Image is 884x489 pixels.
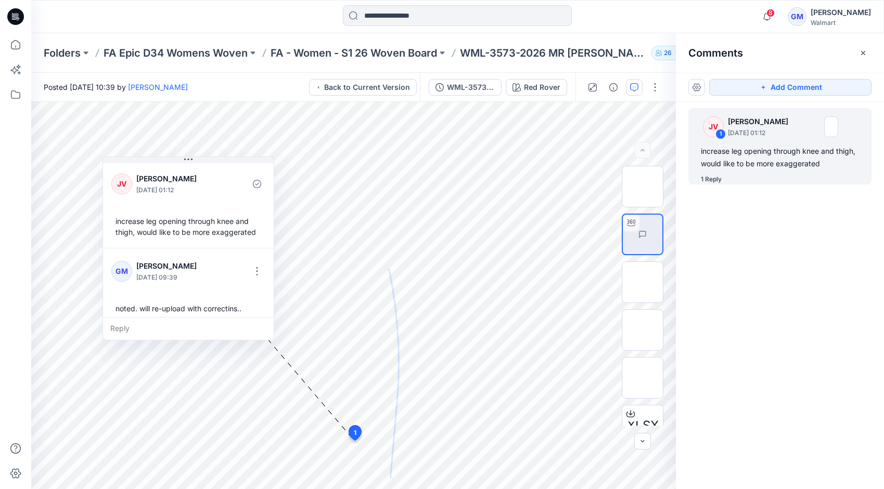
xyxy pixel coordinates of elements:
a: FA - Women - S1 26 Woven Board [271,46,437,60]
span: 8 [766,9,775,17]
button: Add Comment [709,79,872,96]
button: Back to Current Version [309,79,417,96]
p: [DATE] 09:39 [136,272,205,283]
h2: Comments [688,47,743,59]
a: [PERSON_NAME] [128,83,188,91]
div: 1 Reply [701,174,722,184]
button: WML-3573-2026 MR Barrel Leg Jean_Full Colorway [429,79,502,96]
div: GM [788,7,806,26]
button: Red Rover [506,79,567,96]
div: GM [111,261,132,282]
div: [PERSON_NAME] [811,6,871,19]
span: 1 [354,428,356,438]
button: 26 [651,46,685,60]
div: Walmart [811,19,871,27]
div: JV [111,174,132,194]
div: noted. will re-upload with correctins.. [111,299,265,318]
div: WML-3573-2026 MR Barrel Leg Jean_Full Colorway [447,82,495,93]
p: [PERSON_NAME] [728,115,795,128]
div: Red Rover [524,82,560,93]
a: FA Epic D34 Womens Woven [104,46,248,60]
span: Posted [DATE] 10:39 by [44,82,188,92]
p: [DATE] 01:12 [728,128,795,138]
p: [PERSON_NAME] [136,260,205,272]
div: JV [703,116,724,137]
button: Details [605,79,622,96]
span: XLSX [627,416,659,435]
div: Reply [103,317,274,340]
div: increase leg opening through knee and thigh, would like to be more exaggerated [111,212,265,242]
p: WML-3573-2026 MR [PERSON_NAME] [460,46,647,60]
a: Folders [44,46,81,60]
p: [DATE] 01:12 [136,185,221,195]
div: increase leg opening through knee and thigh, would like to be more exaggerated [701,145,859,170]
div: 1 [715,129,726,139]
p: [PERSON_NAME] [136,173,221,185]
p: 26 [664,47,672,59]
